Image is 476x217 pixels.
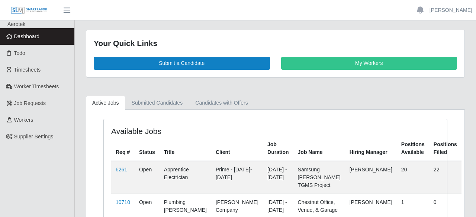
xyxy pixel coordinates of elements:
a: My Workers [281,57,457,70]
td: 20 [397,161,429,194]
a: 10710 [116,199,130,205]
th: Req # [111,136,135,161]
a: 6261 [116,167,127,172]
td: [DATE] - [DATE] [263,161,293,194]
h4: Available Jobs [111,126,241,136]
th: Client [211,136,263,161]
th: Hiring Manager [345,136,397,161]
td: Prime - [DATE]-[DATE] [211,161,263,194]
th: Positions Available [397,136,429,161]
span: Timesheets [14,67,41,73]
td: [PERSON_NAME] [345,161,397,194]
a: [PERSON_NAME] [430,6,472,14]
td: Apprentice Electrician [160,161,211,194]
span: Todo [14,50,25,56]
td: Open [135,161,160,194]
th: Job Duration [263,136,293,161]
th: Job Name [293,136,345,161]
td: 22 [429,161,461,194]
span: Dashboard [14,33,40,39]
th: Status [135,136,160,161]
img: SLM Logo [10,6,48,14]
a: Submit a Candidate [94,57,270,70]
th: Title [160,136,211,161]
td: Samsung [PERSON_NAME] TGMS Project [293,161,345,194]
th: Positions Filled [429,136,461,161]
span: Aerotek [7,21,25,27]
div: Your Quick Links [94,37,457,49]
span: Supplier Settings [14,134,54,139]
a: Candidates with Offers [189,96,254,110]
a: Active Jobs [86,96,125,110]
span: Job Requests [14,100,46,106]
span: Worker Timesheets [14,83,59,89]
span: Workers [14,117,33,123]
a: Submitted Candidates [125,96,189,110]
